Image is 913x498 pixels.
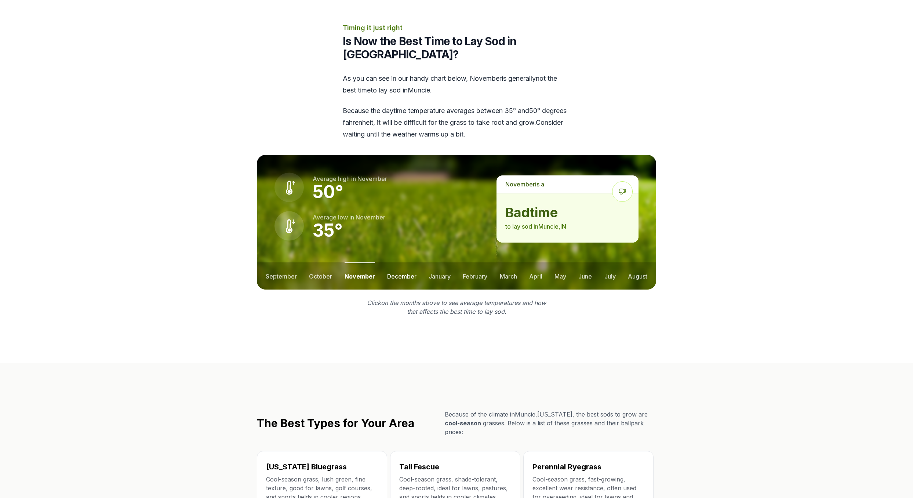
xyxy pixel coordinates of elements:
[529,262,542,290] button: april
[532,462,644,472] h3: Perennial Ryegrass
[505,205,630,220] strong: bad time
[357,175,387,182] span: november
[445,419,481,427] span: cool-season
[345,262,375,290] button: november
[628,262,647,290] button: august
[387,262,417,290] button: december
[578,262,592,290] button: june
[500,262,517,290] button: march
[343,73,570,140] div: As you can see in our handy chart below, is generally not the best time to lay sod in Muncie .
[257,417,414,430] h2: The Best Types for Your Area
[429,262,451,290] button: january
[505,181,535,188] span: november
[363,298,550,316] p: Click on the months above to see average temperatures and how that affects the best time to lay sod.
[266,462,378,472] h3: [US_STATE] Bluegrass
[309,262,332,290] button: october
[343,105,570,140] p: Because the daytime temperature averages between 35 ° and 50 ° degrees fahrenheit, it will be dif...
[399,462,511,472] h3: Tall Fescue
[313,219,343,241] strong: 35 °
[313,181,343,203] strong: 50 °
[470,74,502,82] span: november
[266,262,297,290] button: september
[496,175,639,193] p: is a
[313,213,385,222] p: Average low in
[445,410,656,436] p: Because of the climate in Muncie , [US_STATE] , the best sods to grow are grasses. Below is a lis...
[343,34,570,61] h2: Is Now the Best Time to Lay Sod in [GEOGRAPHIC_DATA]?
[604,262,616,290] button: july
[554,262,566,290] button: may
[463,262,487,290] button: february
[343,23,570,33] p: Timing it just right
[356,214,385,221] span: november
[313,174,387,183] p: Average high in
[505,222,630,231] p: to lay sod in Muncie , IN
